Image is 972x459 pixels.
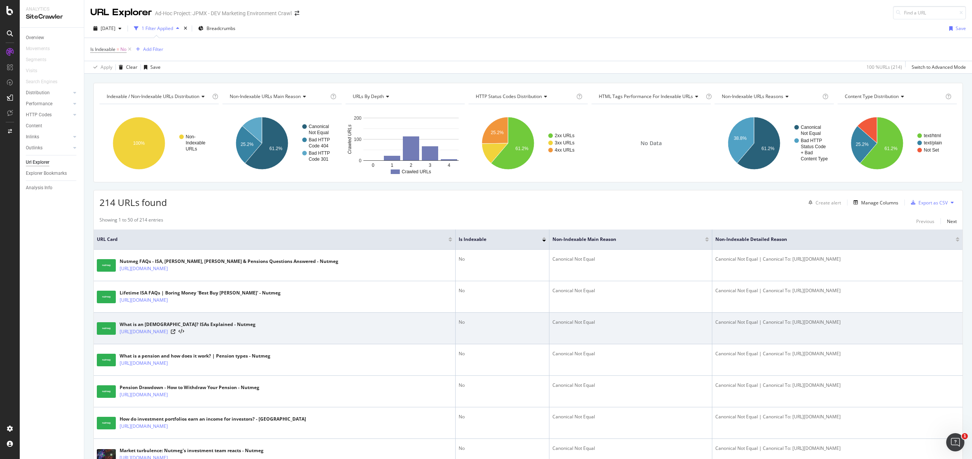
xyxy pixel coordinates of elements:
[354,116,361,121] text: 200
[856,142,869,147] text: 25.2%
[924,147,939,153] text: Not Set
[141,61,161,73] button: Save
[924,140,942,146] text: text/plain
[142,25,173,32] div: 1 Filter Applied
[597,90,704,103] h4: HTML Tags Performance for Indexable URLs
[26,158,49,166] div: Url Explorer
[105,90,211,103] h4: Indexable / Non-Indexable URLs Distribution
[120,447,264,454] div: Market turbulence: Nutmeg's investment team reacts - Nutmeg
[850,198,898,207] button: Manage Columns
[178,329,184,334] button: View HTML Source
[715,287,959,294] div: Canonical Not Equal | Canonical To: [URL][DOMAIN_NAME]
[207,25,235,32] span: Breadcrumbs
[126,64,137,70] div: Clear
[131,22,182,35] button: 1 Filter Applied
[947,217,957,226] button: Next
[99,217,163,226] div: Showing 1 to 50 of 214 entries
[893,6,966,19] input: Find a URL
[801,144,826,149] text: Status Code
[402,169,431,174] text: Crawled URLs
[843,90,944,103] h4: Content Type Distribution
[97,354,116,366] img: main image
[641,139,662,147] span: No Data
[309,143,328,149] text: Code 404
[26,67,45,75] a: Visits
[838,110,957,176] svg: A chart.
[599,93,693,100] span: HTML Tags Performance for Indexable URLs
[120,416,306,423] div: How do investment portfolios earn an income for investors? - [GEOGRAPHIC_DATA]
[26,144,43,152] div: Outlinks
[552,256,709,263] div: Canonical Not Equal
[469,110,588,176] div: A chart.
[230,93,301,100] span: Non-Indexable URLs Main Reason
[155,9,292,17] div: Ad-Hoc Project: JPMX - DEV Marketing Environment Crawl
[26,133,71,141] a: Inlinks
[101,64,112,70] div: Apply
[116,61,137,73] button: Clear
[459,287,546,294] div: No
[90,22,125,35] button: [DATE]
[552,445,709,452] div: Canonical Not Equal
[143,46,163,52] div: Add Filter
[715,110,834,176] div: A chart.
[459,445,546,452] div: No
[801,138,822,143] text: Bad HTTP
[722,93,783,100] span: Non-Indexable URLs Reasons
[222,110,342,176] svg: A chart.
[26,45,57,53] a: Movements
[120,353,270,359] div: What is a pension and how does it work? | Pension types - Nutmeg
[97,385,116,398] img: main image
[715,350,959,357] div: Canonical Not Equal | Canonical To: [URL][DOMAIN_NAME]
[947,218,957,225] div: Next
[26,34,79,42] a: Overview
[346,110,465,176] svg: A chart.
[26,56,46,64] div: Segments
[186,140,205,146] text: Indexable
[133,45,163,54] button: Add Filter
[912,64,966,70] div: Switch to Advanced Mode
[555,133,574,138] text: 2xx URLs
[26,56,54,64] a: Segments
[26,184,79,192] a: Analysis Info
[909,61,966,73] button: Switch to Advanced Mode
[801,125,821,130] text: Canonical
[120,258,338,265] div: Nutmeg FAQs - ISA, [PERSON_NAME], [PERSON_NAME] & Pensions Questions Answered - Nutmeg
[552,350,709,357] div: Canonical Not Equal
[866,64,902,70] div: 100 % URLs ( 214 )
[309,150,330,156] text: Bad HTTP
[26,89,71,97] a: Distribution
[715,382,959,389] div: Canonical Not Equal | Canonical To: [URL][DOMAIN_NAME]
[90,61,112,73] button: Apply
[715,413,959,420] div: Canonical Not Equal | Canonical To: [URL][DOMAIN_NAME]
[351,90,458,103] h4: URLs by Depth
[918,199,948,206] div: Export as CSV
[552,413,709,420] div: Canonical Not Equal
[26,78,65,86] a: Search Engines
[916,217,934,226] button: Previous
[924,133,941,138] text: text/html
[884,146,897,151] text: 61.2%
[120,290,281,296] div: Lifetime ISA FAQs | Boring Money 'Best Buy [PERSON_NAME]' - Nutmeg
[26,122,42,130] div: Content
[552,236,694,243] span: Non-Indexable Main Reason
[946,433,964,451] iframe: Intercom live chat
[270,146,282,151] text: 61.2%
[90,6,152,19] div: URL Explorer
[26,45,50,53] div: Movements
[916,218,934,225] div: Previous
[120,359,168,367] a: [URL][DOMAIN_NAME]
[26,34,44,42] div: Overview
[26,6,78,13] div: Analytics
[101,25,115,32] span: 2025 Sep. 23rd
[476,93,542,100] span: HTTP Status Codes Distribution
[801,131,821,136] text: Not Equal
[459,350,546,357] div: No
[309,130,329,135] text: Not Equal
[801,150,813,155] text: + Bad
[120,328,168,336] a: [URL][DOMAIN_NAME]
[845,93,899,100] span: Content Type Distribution
[99,110,219,176] svg: A chart.
[107,93,199,100] span: Indexable / Non-Indexable URLs distribution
